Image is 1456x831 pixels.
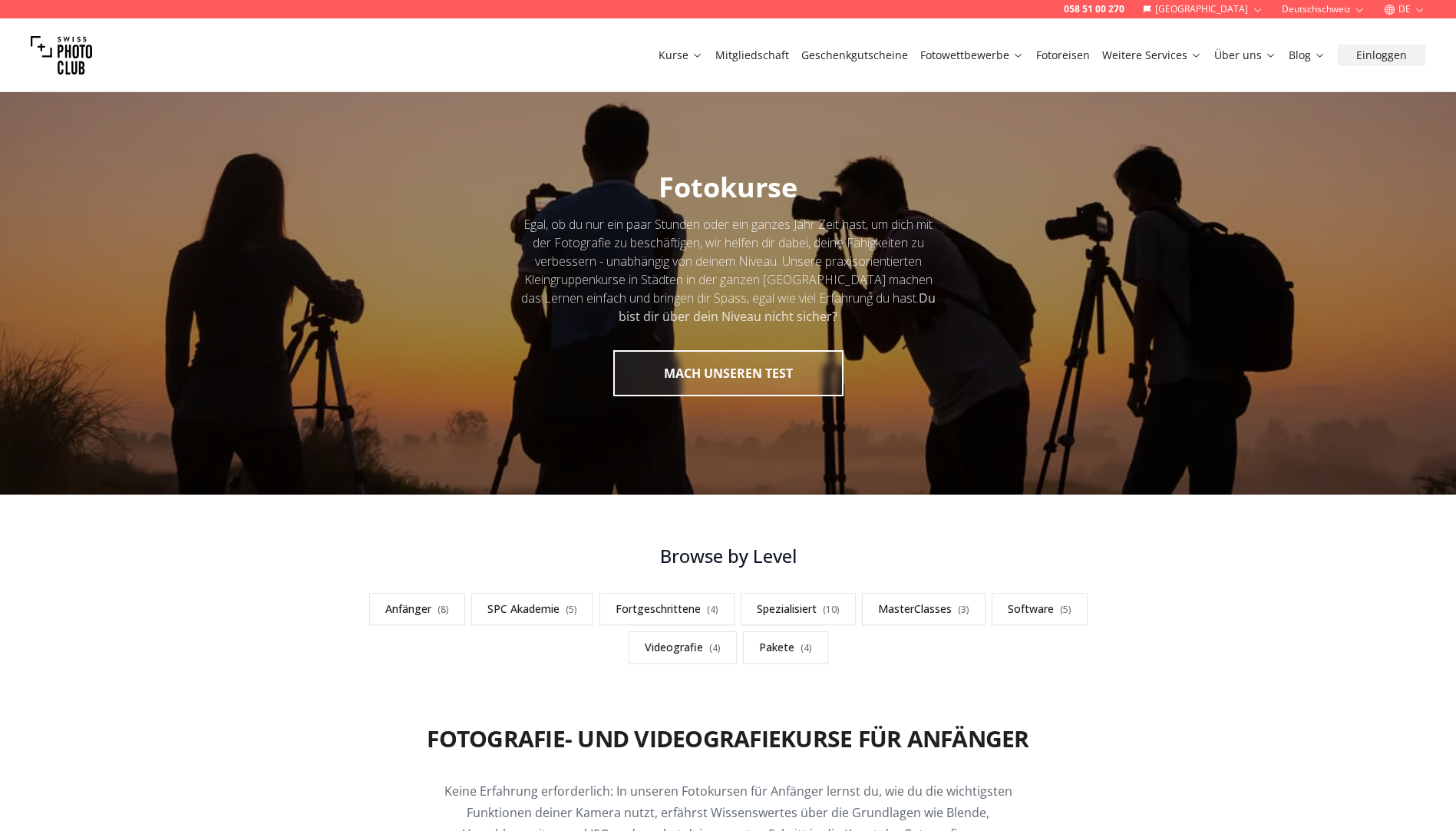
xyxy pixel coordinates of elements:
[709,45,795,66] button: Mitgliedschaft
[427,725,1028,753] h2: Fotografie- und Videografiekurse für Anfänger
[795,45,914,66] button: Geschenkgutscheine
[801,48,908,63] a: Geschenkgutscheine
[599,593,735,625] a: Fortgeschrittene(4)
[1102,48,1202,63] a: Weitere Services
[707,603,718,616] span: ( 4 )
[1096,45,1208,66] button: Weitere Services
[1289,48,1326,63] a: Blog
[1208,45,1283,66] button: Über uns
[862,593,986,625] a: MasterClasses(3)
[629,631,737,664] a: Videografie(4)
[471,593,593,625] a: SPC Akademie(5)
[31,25,92,86] img: Swiss photo club
[613,350,844,396] button: MACH UNSEREN TEST
[566,603,577,616] span: ( 5 )
[741,593,856,625] a: Spezialisiert(10)
[823,603,840,616] span: ( 10 )
[369,593,465,625] a: Anfänger(8)
[348,544,1109,568] h3: Browse by Level
[709,641,721,654] span: ( 4 )
[1338,45,1425,66] button: Einloggen
[801,641,812,654] span: ( 4 )
[1036,48,1090,63] a: Fotoreisen
[958,603,969,616] span: ( 3 )
[520,215,937,326] div: Egal, ob du nur ein paar Stunden oder ein ganzes Jahr Zeit hast, um dich mit der Fotografie zu be...
[437,603,449,616] span: ( 8 )
[1064,3,1124,15] a: 058 51 00 270
[1214,48,1276,63] a: Über uns
[1060,603,1071,616] span: ( 5 )
[659,48,703,63] a: Kurse
[715,48,789,63] a: Mitgliedschaft
[920,48,1024,63] a: Fotowettbewerbe
[992,593,1088,625] a: Software(5)
[659,168,797,206] span: Fotokurse
[743,631,828,664] a: Pakete(4)
[1283,45,1332,66] button: Blog
[1030,45,1096,66] button: Fotoreisen
[652,45,709,66] button: Kurse
[914,45,1030,66] button: Fotowettbewerbe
